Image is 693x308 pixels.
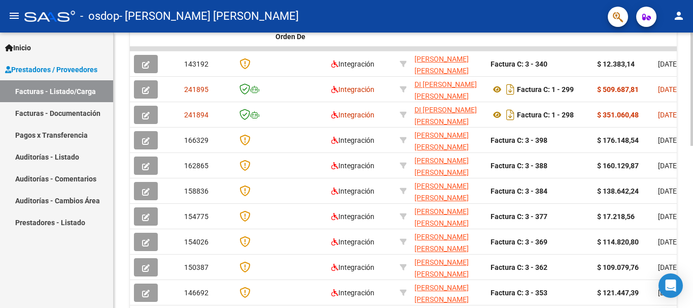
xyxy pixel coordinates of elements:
strong: Factura C: 3 - 398 [491,136,547,144]
span: [PERSON_NAME] [PERSON_NAME] [414,157,469,176]
strong: Factura C: 3 - 362 [491,263,547,271]
span: 162865 [184,162,209,170]
span: 150387 [184,263,209,271]
strong: Factura C: 1 - 298 [517,111,574,119]
span: [DATE] [658,238,679,246]
datatable-header-cell: CPBT [487,14,593,59]
strong: Factura C: 3 - 369 [491,238,547,246]
span: 154026 [184,238,209,246]
strong: $ 509.687,81 [597,85,639,94]
strong: Factura C: 3 - 388 [491,162,547,170]
span: [DATE] [658,162,679,170]
span: [DATE] [658,263,679,271]
div: 20251612227 [414,180,482,202]
div: 20251612227 [414,206,482,227]
strong: Factura C: 3 - 377 [491,212,547,221]
div: 20251612227 [414,130,482,151]
span: [DATE] [658,212,679,221]
span: Integración [331,212,374,221]
div: Open Intercom Messenger [659,273,683,298]
strong: $ 351.060,48 [597,111,639,119]
strong: $ 160.129,87 [597,162,639,170]
datatable-header-cell: Area [327,14,396,59]
span: [PERSON_NAME] [PERSON_NAME] [414,131,469,151]
span: 154775 [184,212,209,221]
span: DI [PERSON_NAME] [PERSON_NAME] [414,106,477,126]
strong: Factura C: 3 - 340 [491,60,547,68]
span: [DATE] [658,187,679,195]
i: Descargar documento [504,107,517,123]
span: Integración [331,136,374,144]
span: Facturado x Orden De [275,21,314,41]
span: Integración [331,85,374,94]
span: 158836 [184,187,209,195]
span: 241894 [184,111,209,119]
span: - [PERSON_NAME] [PERSON_NAME] [119,5,299,27]
span: [PERSON_NAME] [PERSON_NAME] [414,284,469,303]
datatable-header-cell: Razón Social [410,14,487,59]
strong: Factura C: 3 - 353 [491,289,547,297]
span: [PERSON_NAME] [PERSON_NAME] [414,182,469,202]
span: Integración [331,289,374,297]
span: [PERSON_NAME] [PERSON_NAME] [414,207,469,227]
div: 27277501045 [414,104,482,126]
span: [PERSON_NAME] [PERSON_NAME] [414,55,469,75]
span: 146692 [184,289,209,297]
strong: $ 121.447,39 [597,289,639,297]
strong: $ 176.148,54 [597,136,639,144]
strong: $ 138.642,24 [597,187,639,195]
div: 27277501045 [414,79,482,100]
span: [PERSON_NAME] [PERSON_NAME] [414,258,469,278]
span: [DATE] [658,85,679,94]
span: Integración [331,238,374,246]
strong: $ 12.383,14 [597,60,635,68]
span: Integración [331,111,374,119]
strong: $ 17.218,56 [597,212,635,221]
datatable-header-cell: ID [180,14,231,59]
span: 166329 [184,136,209,144]
strong: Factura C: 1 - 299 [517,85,574,94]
div: 20251612227 [414,155,482,176]
mat-icon: person [673,10,685,22]
datatable-header-cell: CAE [231,14,271,59]
span: 241895 [184,85,209,94]
div: 20251612227 [414,282,482,303]
span: Prestadores / Proveedores [5,64,97,75]
strong: Factura C: 3 - 384 [491,187,547,195]
span: DI [PERSON_NAME] [PERSON_NAME] [414,80,477,100]
span: Integración [331,162,374,170]
div: 20251612227 [414,53,482,75]
span: Integración [331,187,374,195]
div: 20251612227 [414,231,482,253]
span: [PERSON_NAME] [PERSON_NAME] [414,233,469,253]
span: [DATE] [658,136,679,144]
datatable-header-cell: Monto [593,14,654,59]
datatable-header-cell: Facturado x Orden De [271,14,327,59]
span: [DATE] [658,60,679,68]
span: [DATE] [658,289,679,297]
div: 20251612227 [414,257,482,278]
strong: $ 114.820,80 [597,238,639,246]
mat-icon: menu [8,10,20,22]
i: Descargar documento [504,81,517,98]
span: [DATE] [658,111,679,119]
span: Integración [331,263,374,271]
span: Integración [331,60,374,68]
strong: $ 109.079,76 [597,263,639,271]
span: Inicio [5,42,31,53]
span: - osdop [80,5,119,27]
span: 143192 [184,60,209,68]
